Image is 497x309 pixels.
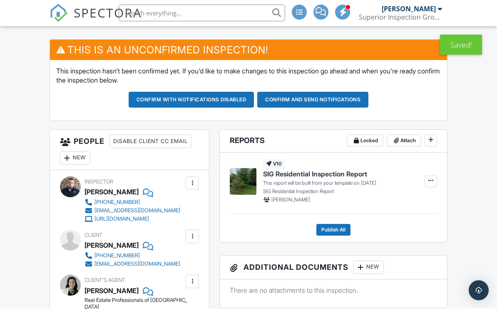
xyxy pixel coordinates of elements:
[84,179,113,185] span: Inspector
[84,186,139,198] div: [PERSON_NAME]
[50,40,447,60] h3: This is an Unconfirmed Inspection!
[84,239,139,252] div: [PERSON_NAME]
[84,252,180,260] a: [PHONE_NUMBER]
[50,130,209,171] h3: People
[94,261,180,268] div: [EMAIL_ADDRESS][DOMAIN_NAME]
[94,199,140,206] div: [PHONE_NUMBER]
[353,261,384,274] div: New
[129,92,254,108] button: Confirm with notifications disabled
[84,198,180,207] a: [PHONE_NUMBER]
[94,216,149,223] div: [URL][DOMAIN_NAME]
[359,13,442,22] div: Superior Inspection Group
[109,135,191,148] div: Disable Client CC Email
[84,260,180,269] a: [EMAIL_ADDRESS][DOMAIN_NAME]
[257,92,368,108] button: Confirm and send notifications
[50,11,142,29] a: SPECTORA
[382,5,436,13] div: [PERSON_NAME]
[94,253,140,259] div: [PHONE_NUMBER]
[84,232,102,239] span: Client
[119,5,285,22] input: Search everything...
[469,281,489,301] div: Open Intercom Messenger
[60,152,90,165] div: New
[84,215,180,224] a: [URL][DOMAIN_NAME]
[220,256,447,280] h3: Additional Documents
[94,208,180,214] div: [EMAIL_ADDRESS][DOMAIN_NAME]
[84,285,139,297] a: [PERSON_NAME]
[74,4,142,22] span: SPECTORA
[56,67,440,85] p: This inspection hasn't been confirmed yet. If you'd like to make changes to this inspection go ah...
[84,277,125,284] span: Client's Agent
[50,4,68,23] img: The Best Home Inspection Software - Spectora
[230,286,437,295] p: There are no attachments to this inspection.
[440,35,482,55] div: Saved!
[84,207,180,215] a: [EMAIL_ADDRESS][DOMAIN_NAME]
